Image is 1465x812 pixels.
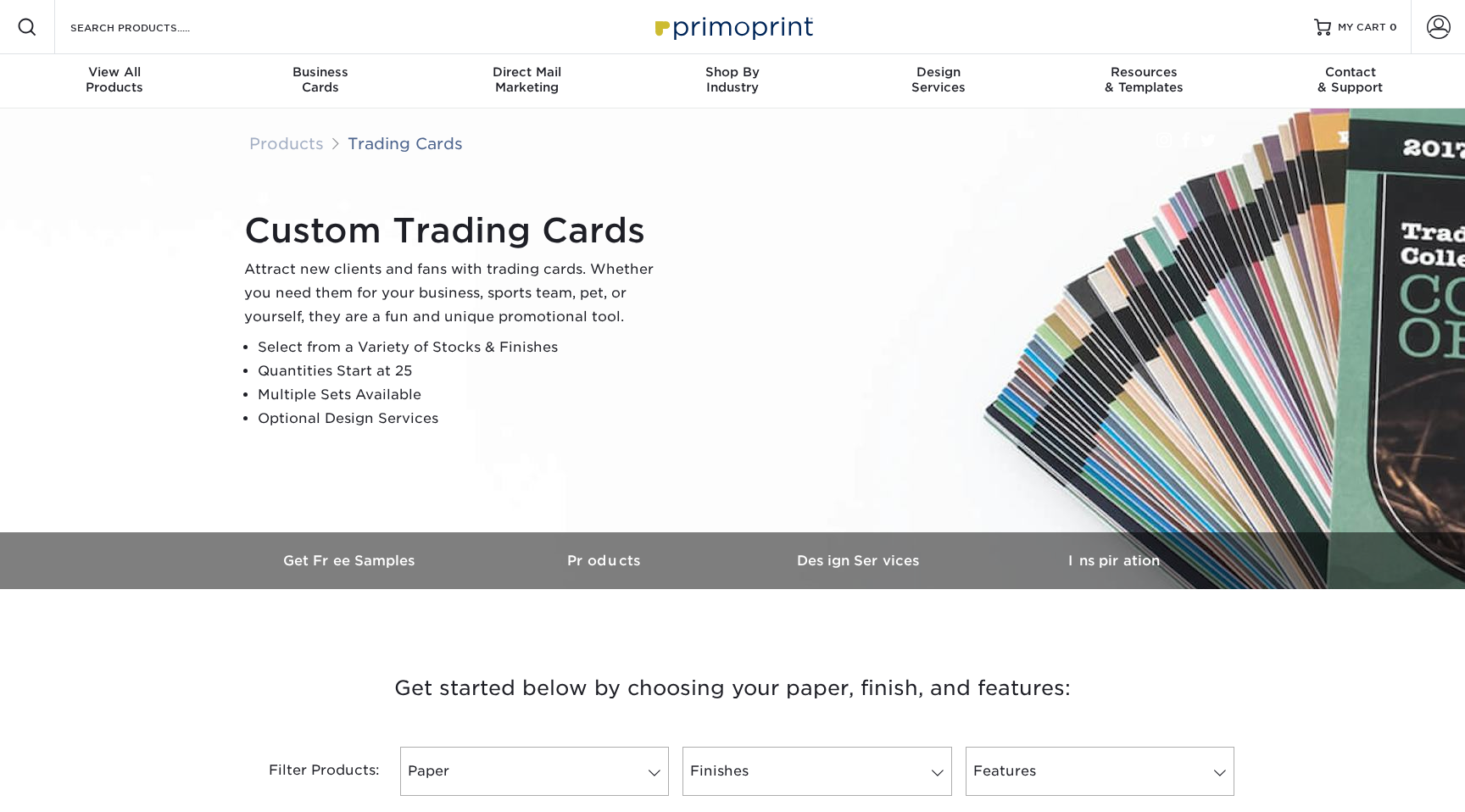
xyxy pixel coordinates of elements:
span: View All [12,64,218,80]
h3: Products [478,553,732,569]
a: View AllProducts [12,54,218,108]
div: & Support [1247,64,1453,95]
div: Products [12,64,218,95]
span: Design [835,64,1041,80]
h3: Design Services [732,553,987,569]
a: Inspiration [987,532,1241,589]
div: Services [835,64,1041,95]
a: Direct MailMarketing [424,54,630,108]
a: Paper [400,747,669,796]
h3: Inspiration [987,553,1241,569]
div: Marketing [424,64,630,95]
a: DesignServices [835,54,1041,108]
li: Quantities Start at 25 [258,359,668,383]
a: Products [478,532,732,589]
h1: Custom Trading Cards [244,210,668,251]
span: Direct Mail [424,64,630,80]
a: Get Free Samples [224,532,478,589]
div: & Templates [1041,64,1247,95]
span: MY CART [1338,20,1386,35]
a: Design Services [732,532,987,589]
div: Cards [218,64,424,95]
a: Trading Cards [348,134,463,153]
a: Finishes [682,747,951,796]
a: Shop ByIndustry [630,54,836,108]
span: Contact [1247,64,1453,80]
h3: Get started below by choosing your paper, finish, and features: [237,650,1228,726]
span: 0 [1390,21,1397,33]
a: Products [249,134,324,153]
li: Optional Design Services [258,407,668,431]
div: Filter Products: [224,747,393,796]
input: SEARCH PRODUCTS..... [69,17,234,37]
span: Shop By [630,64,836,80]
a: Contact& Support [1247,54,1453,108]
div: Industry [630,64,836,95]
li: Multiple Sets Available [258,383,668,407]
a: Resources& Templates [1041,54,1247,108]
span: Resources [1041,64,1247,80]
a: BusinessCards [218,54,424,108]
li: Select from a Variety of Stocks & Finishes [258,336,668,359]
a: Features [966,747,1234,796]
span: Business [218,64,424,80]
p: Attract new clients and fans with trading cards. Whether you need them for your business, sports ... [244,258,668,329]
h3: Get Free Samples [224,553,478,569]
img: Primoprint [648,8,817,45]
